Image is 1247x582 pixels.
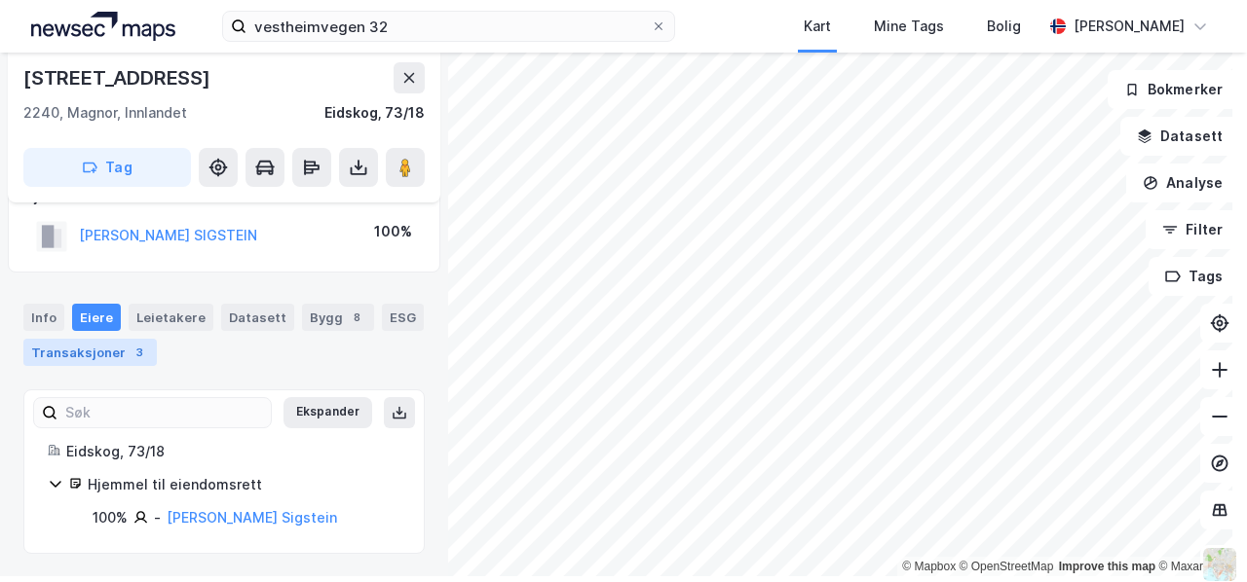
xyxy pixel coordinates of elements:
button: Datasett [1120,117,1239,156]
a: OpenStreetMap [960,560,1054,573]
div: [PERSON_NAME] [1074,15,1185,38]
input: Søk [57,398,271,427]
input: Søk på adresse, matrikkel, gårdeiere, leietakere eller personer [246,12,651,41]
div: 3 [130,343,149,362]
div: Eidskog, 73/18 [324,101,425,125]
div: Kontrollprogram for chat [1150,489,1247,582]
div: Eiere [72,304,121,331]
div: Leietakere [129,304,213,331]
iframe: Chat Widget [1150,489,1247,582]
div: Info [23,304,64,331]
div: Bygg [302,304,374,331]
button: Analyse [1126,164,1239,202]
div: 100% [93,506,128,529]
div: Mine Tags [874,15,944,38]
button: Bokmerker [1108,70,1239,109]
button: Ekspander [283,397,372,428]
a: Improve this map [1059,560,1155,573]
div: ESG [382,304,424,331]
div: - [154,506,161,529]
div: Eidskog, 73/18 [66,440,400,463]
div: Bolig [987,15,1021,38]
div: 8 [347,308,366,327]
div: Hjemmel til eiendomsrett [88,473,400,496]
div: Datasett [221,304,294,331]
button: Tags [1149,257,1239,296]
img: logo.a4113a55bc3d86da70a041830d287a7e.svg [31,12,175,41]
div: 100% [374,220,412,243]
div: Transaksjoner [23,339,157,366]
button: Filter [1146,210,1239,249]
button: Tag [23,148,191,187]
div: [STREET_ADDRESS] [23,62,214,93]
a: Mapbox [902,560,956,573]
a: [PERSON_NAME] Sigstein [167,509,337,526]
div: Kart [804,15,831,38]
div: 2240, Magnor, Innlandet [23,101,187,125]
